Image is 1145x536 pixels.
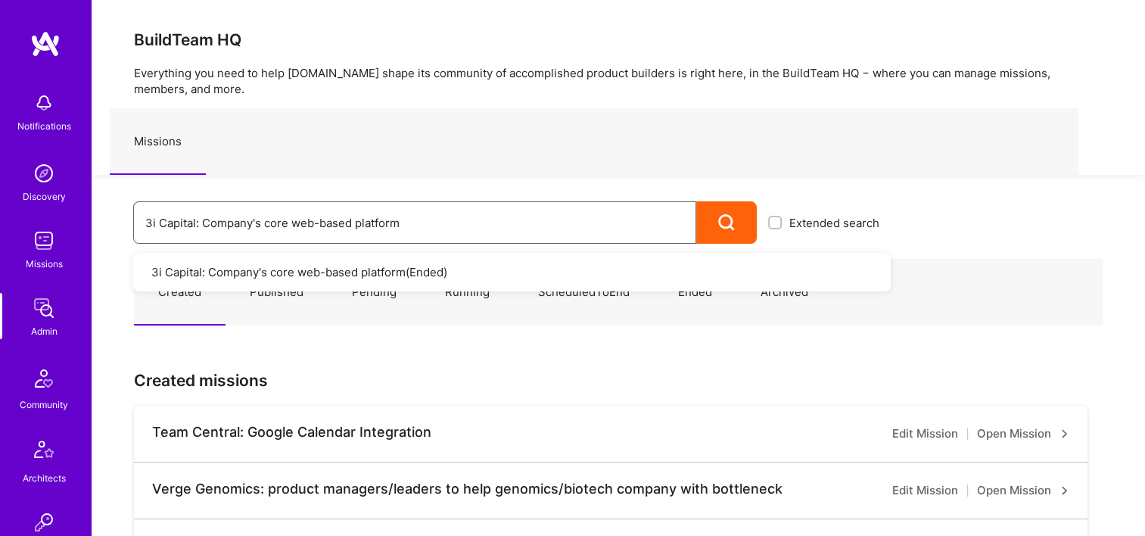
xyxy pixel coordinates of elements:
[23,470,66,486] div: Architects
[133,253,891,291] a: 3i Capital: Company's core web-based platform(Ended)
[20,397,68,413] div: Community
[421,260,514,326] a: Running
[718,214,736,232] i: icon Search
[29,293,59,323] img: admin teamwork
[31,323,58,339] div: Admin
[30,30,61,58] img: logo
[17,118,71,134] div: Notifications
[134,30,1103,49] h3: BuildTeam HQ
[654,260,736,326] a: Ended
[23,189,66,204] div: Discovery
[26,256,63,272] div: Missions
[134,260,226,326] a: Created
[1060,429,1069,438] i: icon ArrowRight
[152,481,783,497] div: Verge Genomics: product managers/leaders to help genomics/biotech company with bottleneck
[145,204,684,242] input: What type of mission are you looking for?
[134,371,1103,390] h3: Created missions
[226,260,328,326] a: Published
[892,425,958,443] a: Edit Mission
[1060,486,1069,495] i: icon ArrowRight
[29,158,59,189] img: discovery
[110,109,206,175] a: Missions
[29,88,59,118] img: bell
[977,481,1069,500] a: Open Mission
[29,226,59,256] img: teamwork
[152,424,431,441] div: Team Central: Google Calendar Integration
[26,360,62,397] img: Community
[977,425,1069,443] a: Open Mission
[514,260,654,326] a: ScheduledToEnd
[26,434,62,470] img: Architects
[789,215,879,231] span: Extended search
[736,260,832,326] a: Archived
[328,260,421,326] a: Pending
[892,481,958,500] a: Edit Mission
[134,65,1103,97] p: Everything you need to help [DOMAIN_NAME] shape its community of accomplished product builders is...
